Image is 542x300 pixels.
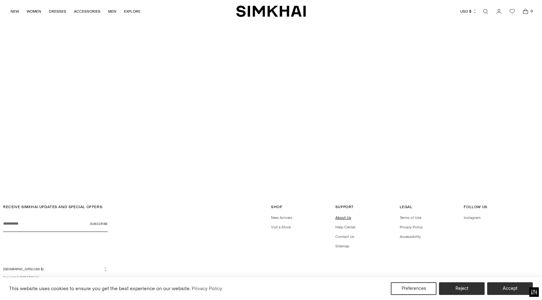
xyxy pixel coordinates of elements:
a: About Us [335,215,351,220]
a: NEW [10,4,19,18]
a: Go to the account page [493,5,505,18]
a: SIMKHAI [236,5,306,17]
button: USD $ [460,4,477,18]
a: WOMEN [27,4,41,18]
span: Support [335,205,354,209]
span: Legal [400,205,413,209]
a: Open search modal [479,5,492,18]
a: Accessibility [400,234,421,239]
a: Open cart modal [519,5,532,18]
iframe: Sign Up via Text for Offers [5,276,64,295]
button: Reject [439,282,485,295]
span: RECEIVE SIMKHAI UPDATES AND SPECIAL OFFERS: [3,205,103,209]
a: SPRING 2026 SHOW [253,167,289,173]
span: This website uses cookies to ensure you get the best experience on our website. [9,285,191,291]
span: Follow Us [464,205,487,209]
a: Privacy Policy (opens in a new tab) [191,284,223,293]
span: 0 [529,8,534,14]
a: Privacy Policy [400,225,423,229]
span: SPRING 2026 SHOW [253,167,289,171]
a: DRESSES [49,4,66,18]
a: ACCESSORIES [74,4,100,18]
button: Preferences [391,282,436,295]
a: Help Center [335,225,356,229]
a: Terms of Use [400,215,421,220]
a: EXPLORE [124,4,140,18]
span: Shop [271,205,282,209]
a: Contact Us [335,234,354,239]
a: Wishlist [506,5,519,18]
button: Accept [487,282,533,295]
a: MEN [108,4,116,18]
a: Sitemap [335,244,349,248]
a: SIMKHAI [27,276,39,279]
button: [GEOGRAPHIC_DATA] (USD $) [3,267,108,271]
button: Subscribe [90,216,108,232]
a: Vist a Store [271,225,291,229]
a: Instagram [464,215,481,220]
p: Copyright © 2025, . [3,275,108,280]
a: New Arrivals [271,215,292,220]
